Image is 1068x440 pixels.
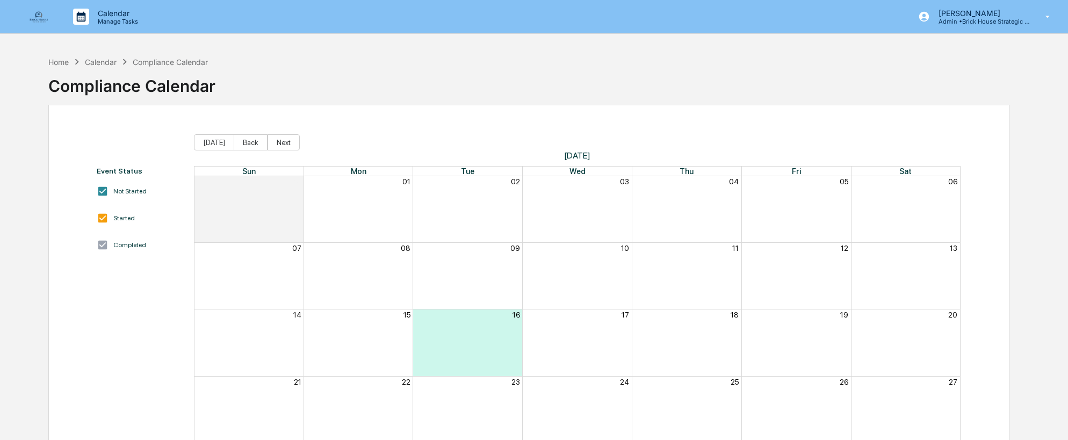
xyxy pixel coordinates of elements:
button: [DATE] [194,134,234,150]
button: 12 [841,244,848,253]
button: 20 [948,311,957,319]
span: Sun [242,167,256,176]
button: 23 [511,378,520,386]
div: Started [113,214,135,222]
span: Wed [569,167,586,176]
button: 13 [950,244,957,253]
div: Compliance Calendar [133,57,208,67]
button: Back [234,134,268,150]
button: 17 [622,311,629,319]
button: 21 [294,378,301,386]
button: 24 [620,378,629,386]
button: 02 [511,177,520,186]
button: 01 [402,177,410,186]
p: Admin • Brick House Strategic Wealth [930,18,1030,25]
div: Home [48,57,69,67]
button: 06 [948,177,957,186]
button: 07 [292,244,301,253]
button: 31 [294,177,301,186]
span: Fri [792,167,801,176]
p: Manage Tasks [89,18,143,25]
button: 15 [403,311,410,319]
span: [DATE] [194,150,961,161]
button: 25 [731,378,739,386]
button: 26 [840,378,848,386]
span: Thu [680,167,694,176]
img: logo [26,11,52,23]
div: Calendar [85,57,117,67]
button: 11 [732,244,739,253]
button: 27 [949,378,957,386]
div: Event Status [97,167,183,175]
button: 05 [840,177,848,186]
button: 04 [729,177,739,186]
span: Tue [461,167,474,176]
button: 19 [840,311,848,319]
button: 10 [621,244,629,253]
div: Not Started [113,187,147,195]
button: 09 [510,244,520,253]
button: 03 [620,177,629,186]
button: 08 [401,244,410,253]
button: 14 [293,311,301,319]
p: Calendar [89,9,143,18]
button: 16 [513,311,520,319]
button: Next [268,134,300,150]
span: Mon [351,167,366,176]
p: [PERSON_NAME] [930,9,1030,18]
span: Sat [899,167,912,176]
div: Compliance Calendar [48,68,215,96]
div: Completed [113,241,146,249]
button: 22 [402,378,410,386]
button: 18 [731,311,739,319]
